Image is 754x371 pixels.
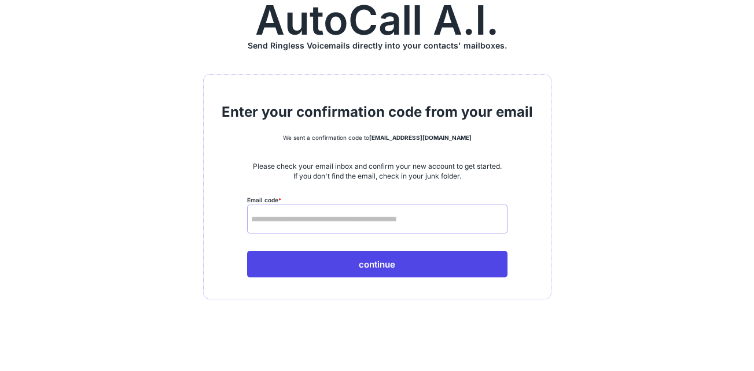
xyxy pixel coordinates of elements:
div: Enter your confirmation code from your email [216,102,538,122]
div: We sent a confirmation code to [247,133,507,142]
strong: [EMAIL_ADDRESS][DOMAIN_NAME] [369,134,472,141]
button: continue [247,251,507,277]
div: Please check your email inbox and confirm your new account to get started. If you don't find the ... [247,162,507,181]
div: Email code [247,196,507,205]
